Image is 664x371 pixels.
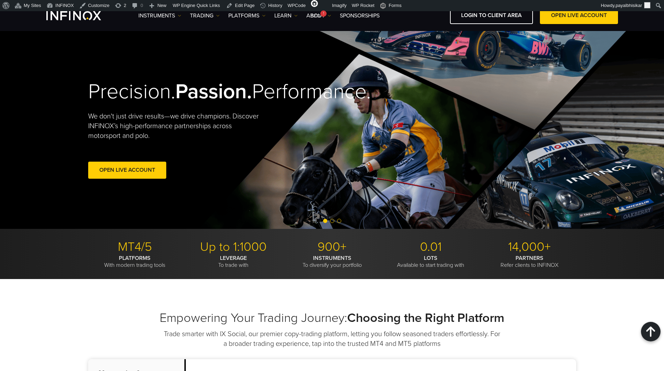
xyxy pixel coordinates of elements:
[313,255,351,262] strong: INSTRUMENTS
[88,162,166,179] a: Open Live Account
[347,310,504,325] strong: Choosing the Right Platform
[88,255,182,269] p: With modern trading tools
[138,11,181,20] a: Instruments
[483,239,576,255] p: 14,000+
[340,11,380,20] a: SPONSORSHIPS
[337,219,341,223] span: Go to slide 3
[88,239,182,255] p: MT4/5
[88,111,264,141] p: We don't just drive results—we drive champions. Discover INFINOX’s high-performance partnerships ...
[274,11,298,20] a: Learn
[228,11,266,20] a: PLATFORMS
[320,10,327,17] div: !
[187,239,280,255] p: Up to 1:1000
[483,255,576,269] p: Refer clients to INFINOX
[119,255,151,262] strong: PLATFORMS
[187,255,280,269] p: To trade with
[285,239,379,255] p: 900+
[88,79,308,105] h2: Precision. Performance.
[220,255,247,262] strong: LEVERAGE
[424,255,437,262] strong: LOTS
[330,219,334,223] span: Go to slide 2
[323,219,327,223] span: Go to slide 1
[450,7,533,24] a: LOGIN TO CLIENT AREA
[384,255,478,269] p: Available to start trading with
[190,11,220,20] a: TRADING
[516,255,543,262] strong: PARTNERS
[163,329,501,349] p: Trade smarter with IX Social, our premier copy-trading platform, letting you follow seasoned trad...
[311,13,320,18] span: SEO
[46,11,117,20] a: INFINOX Logo
[384,239,478,255] p: 0.01
[285,255,379,269] p: To diversify your portfolio
[540,7,618,24] a: OPEN LIVE ACCOUNT
[175,79,252,104] strong: Passion.
[616,3,642,8] span: payalbhisikar
[88,310,576,326] h2: Empowering Your Trading Journey:
[306,11,331,20] a: ABOUT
